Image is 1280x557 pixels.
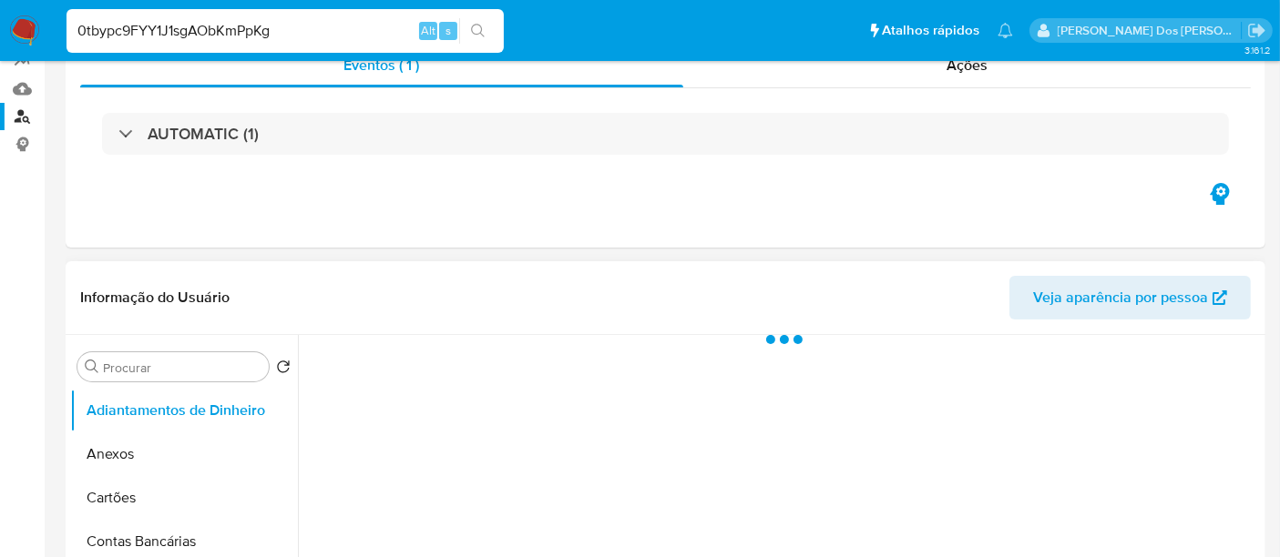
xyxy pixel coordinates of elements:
span: Alt [421,22,435,39]
button: Veja aparência por pessoa [1009,276,1251,319]
span: Eventos ( 1 ) [343,55,419,76]
button: Procurar [85,360,99,374]
button: Cartões [70,476,298,520]
input: Procurar [103,360,261,376]
button: Anexos [70,432,298,476]
div: AUTOMATIC (1) [102,113,1229,155]
button: Retornar ao pedido padrão [276,360,291,380]
h3: AUTOMATIC (1) [148,124,259,144]
button: search-icon [459,18,497,44]
a: Notificações [998,23,1013,38]
p: renato.lopes@mercadopago.com.br [1058,22,1242,39]
input: Pesquise usuários ou casos... [67,19,504,43]
span: Ações [947,55,988,76]
span: s [445,22,451,39]
button: Adiantamentos de Dinheiro [70,389,298,432]
span: Atalhos rápidos [882,21,979,40]
a: Sair [1247,21,1266,40]
h1: Informação do Usuário [80,289,230,307]
span: 3.161.2 [1244,43,1271,57]
span: Veja aparência por pessoa [1033,276,1208,319]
